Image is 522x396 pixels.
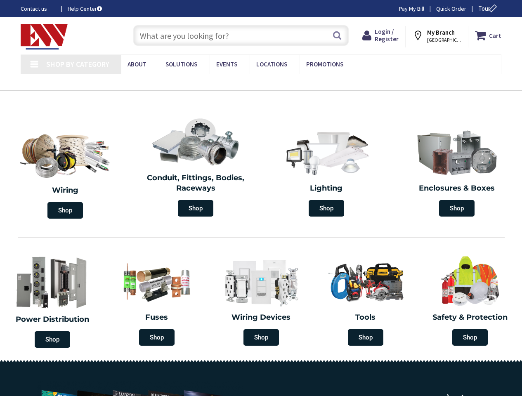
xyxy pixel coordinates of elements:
div: My Branch [GEOGRAPHIC_DATA], [GEOGRAPHIC_DATA] [412,28,461,43]
img: Electrical Wholesalers, Inc. [21,24,68,49]
h2: Lighting [267,183,385,194]
h2: Wiring [4,185,126,196]
a: Help Center [68,5,102,13]
h2: Safety & Protection [424,312,516,323]
a: Pay My Bill [399,5,424,13]
h2: Tools [319,312,411,323]
a: Conduit, Fittings, Bodies, Raceways Shop [132,113,259,221]
strong: Cart [489,28,501,43]
a: Tools Shop [315,250,416,350]
h2: Enclosures & Boxes [398,183,516,194]
span: Promotions [306,60,343,68]
span: Shop [35,331,70,348]
a: Quick Order [436,5,466,13]
span: Events [216,60,237,68]
span: Shop [309,200,344,217]
h2: Power Distribution [4,314,100,325]
span: About [128,60,146,68]
span: [GEOGRAPHIC_DATA], [GEOGRAPHIC_DATA] [427,37,462,43]
a: Login / Register [362,28,399,43]
span: Shop [439,200,475,217]
input: What are you looking for? [133,25,349,46]
span: Shop [47,202,83,219]
a: Fuses Shop [106,250,207,350]
span: Login / Register [375,28,399,43]
span: Shop [139,329,175,346]
span: Shop By Category [46,59,109,69]
span: Tour [478,5,499,12]
span: Solutions [165,60,197,68]
span: Shop [178,200,213,217]
h2: Fuses [111,312,203,323]
a: Contact us [21,5,54,13]
h2: Wiring Devices [215,312,307,323]
span: Shop [243,329,279,346]
span: Shop [348,329,383,346]
span: Locations [256,60,287,68]
a: Wiring Devices Shop [211,250,311,350]
a: Cart [475,28,501,43]
span: Shop [452,329,488,346]
strong: My Branch [427,28,455,36]
a: Lighting Shop [263,124,390,221]
a: Enclosures & Boxes Shop [394,124,520,221]
a: Safety & Protection Shop [420,250,520,350]
h2: Conduit, Fittings, Bodies, Raceways [137,173,255,194]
